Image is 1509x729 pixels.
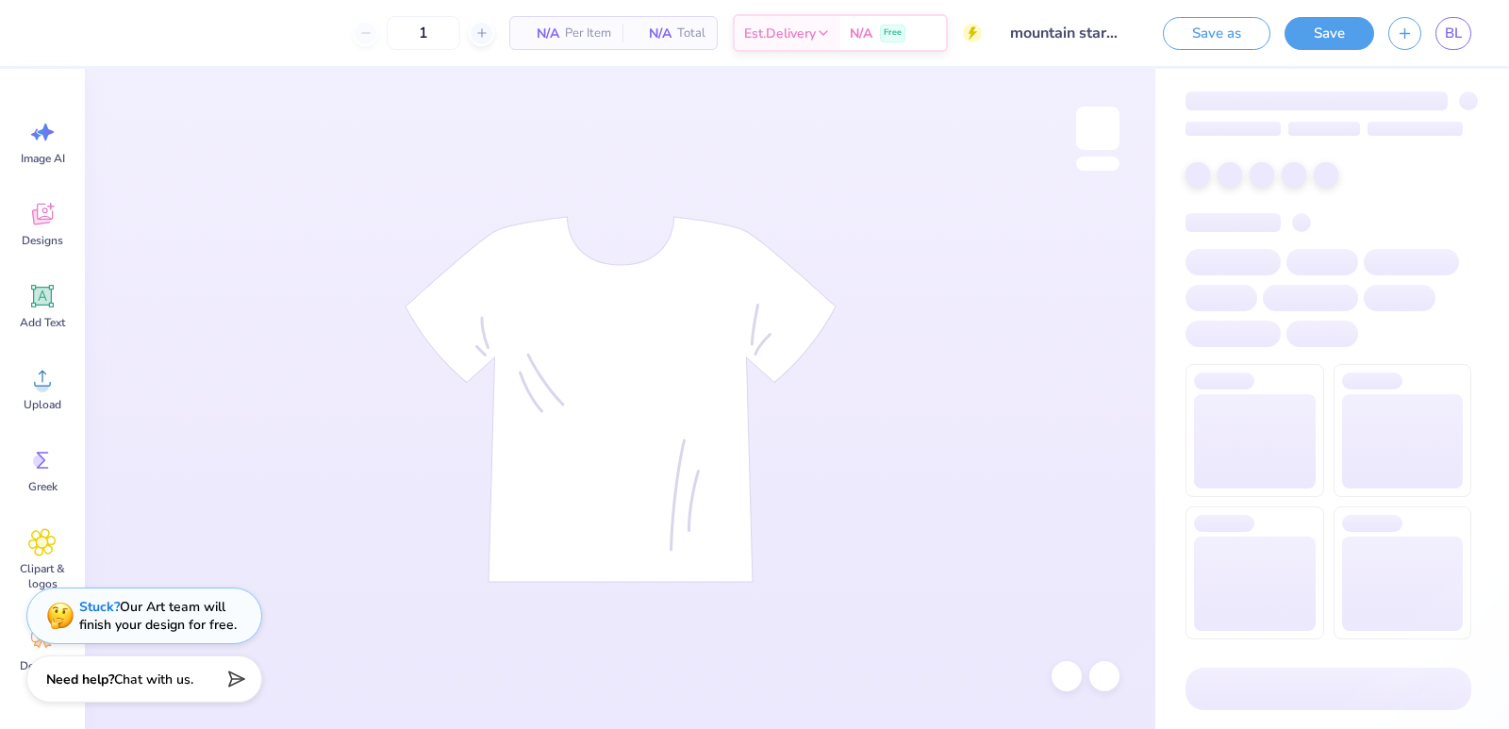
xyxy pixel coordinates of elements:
span: N/A [522,24,559,43]
input: Untitled Design [996,14,1135,52]
span: Upload [24,397,61,412]
span: Designs [22,233,63,248]
strong: Stuck? [79,598,120,616]
span: Chat with us. [114,671,193,688]
span: N/A [634,24,672,43]
a: BL [1435,17,1471,50]
strong: Need help? [46,671,114,688]
span: Est. Delivery [744,24,816,43]
span: BL [1445,23,1462,44]
span: Add Text [20,315,65,330]
button: Save [1285,17,1374,50]
div: Our Art team will finish your design for free. [79,598,237,634]
span: Free [884,26,902,40]
input: – – [387,16,460,50]
span: Image AI [21,151,65,166]
span: Per Item [565,24,611,43]
span: Greek [28,479,58,494]
span: N/A [850,24,872,43]
span: Clipart & logos [11,561,74,591]
img: tee-skeleton.svg [405,216,837,583]
span: Total [677,24,705,43]
span: Decorate [20,658,65,673]
button: Save as [1163,17,1270,50]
